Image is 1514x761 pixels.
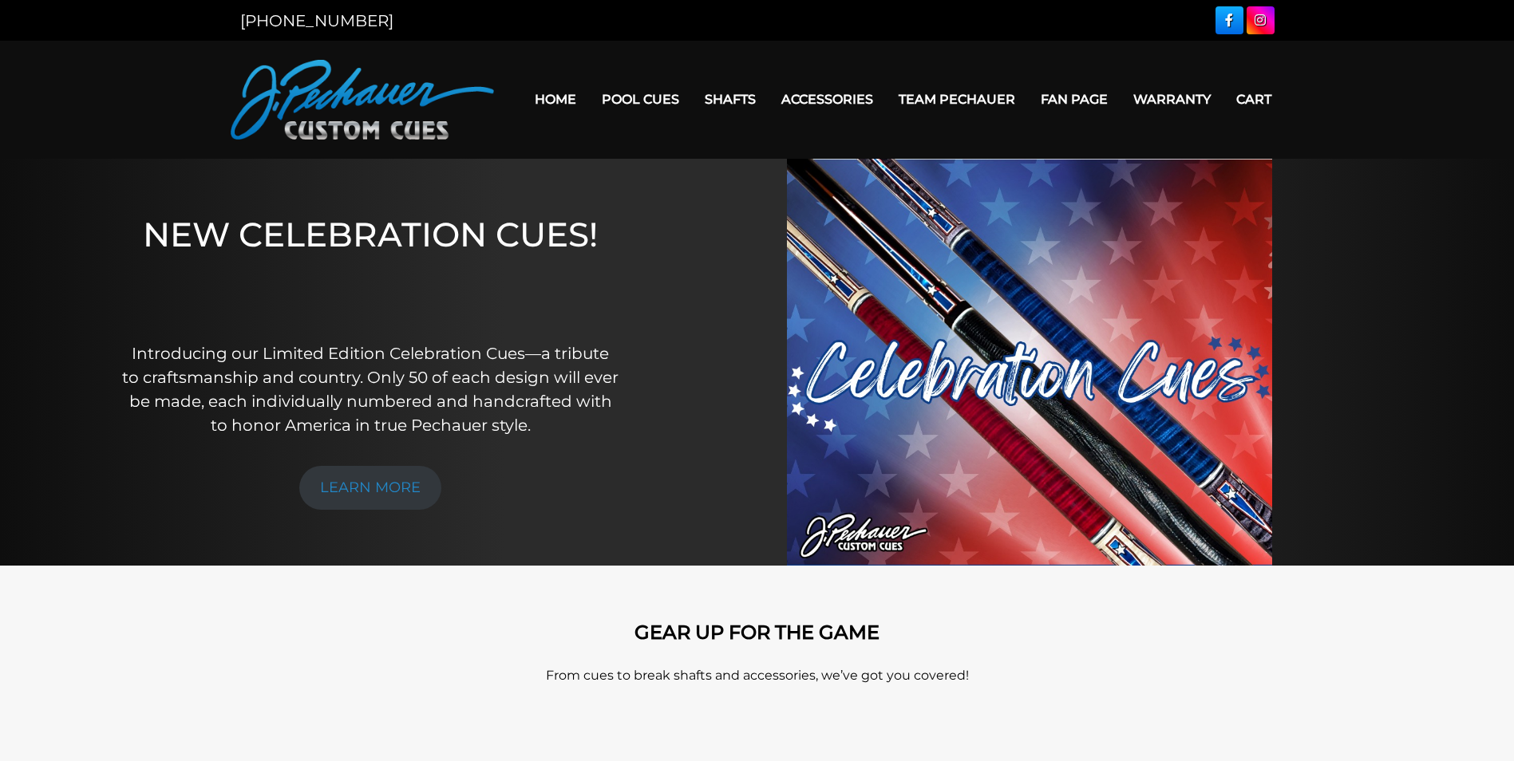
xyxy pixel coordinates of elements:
[240,11,393,30] a: [PHONE_NUMBER]
[302,666,1212,685] p: From cues to break shafts and accessories, we’ve got you covered!
[121,341,619,437] p: Introducing our Limited Edition Celebration Cues—a tribute to craftsmanship and country. Only 50 ...
[886,79,1028,120] a: Team Pechauer
[231,60,494,140] img: Pechauer Custom Cues
[634,621,880,644] strong: GEAR UP FOR THE GAME
[589,79,692,120] a: Pool Cues
[299,466,441,510] a: LEARN MORE
[1223,79,1284,120] a: Cart
[1028,79,1121,120] a: Fan Page
[522,79,589,120] a: Home
[1121,79,1223,120] a: Warranty
[769,79,886,120] a: Accessories
[692,79,769,120] a: Shafts
[121,215,619,319] h1: NEW CELEBRATION CUES!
